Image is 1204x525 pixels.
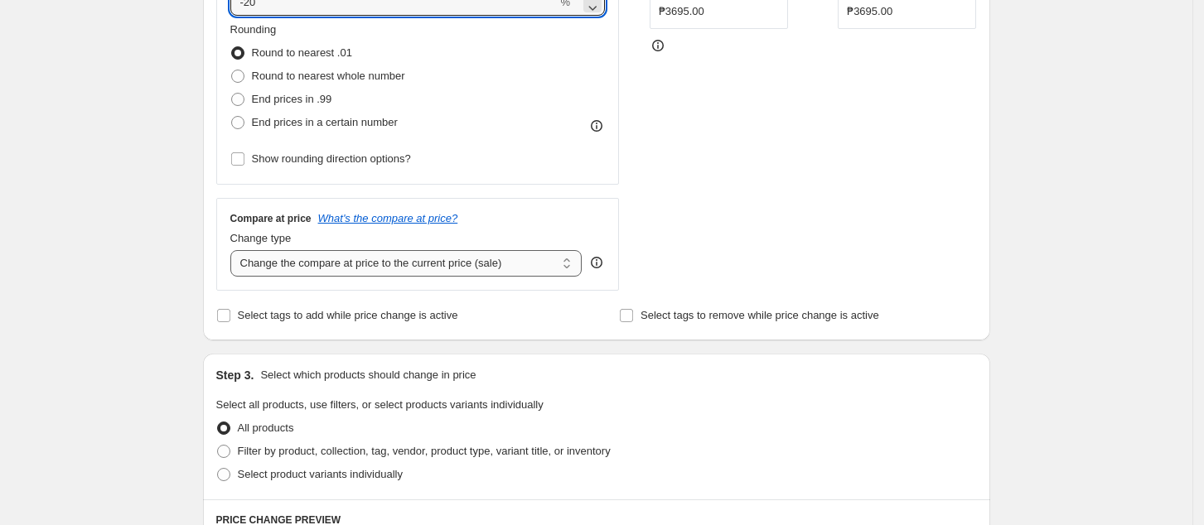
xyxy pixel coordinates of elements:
button: What's the compare at price? [318,212,458,224]
span: Change type [230,232,292,244]
span: End prices in .99 [252,93,332,105]
span: Select all products, use filters, or select products variants individually [216,398,544,411]
div: ₱3695.00 [847,3,892,20]
span: Filter by product, collection, tag, vendor, product type, variant title, or inventory [238,445,611,457]
div: help [588,254,605,271]
span: Select tags to remove while price change is active [641,309,879,321]
p: Select which products should change in price [260,367,476,383]
h2: Step 3. [216,367,254,383]
span: Round to nearest .01 [252,46,352,59]
span: End prices in a certain number [252,116,398,128]
h3: Compare at price [230,212,312,225]
span: Round to nearest whole number [252,70,405,82]
span: All products [238,421,294,434]
span: Rounding [230,23,277,36]
span: Select product variants individually [238,468,403,480]
span: Select tags to add while price change is active [238,309,458,321]
div: ₱3695.00 [659,3,704,20]
span: Show rounding direction options? [252,152,411,165]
